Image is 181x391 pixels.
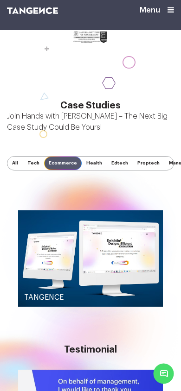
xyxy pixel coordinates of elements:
span: Proptech [133,157,164,170]
h2: Case Studies [7,101,174,111]
span: Chat Widget [154,364,174,384]
p: Join Hands with [PERSON_NAME] – The Next Big Case Study Could Be Yours! [7,111,174,133]
span: Tangence [24,294,64,301]
span: Tech [23,157,44,170]
img: logo SVG [7,7,58,14]
span: All [7,157,23,170]
span: Edtech [107,157,133,170]
span: Ecommerce [44,157,82,170]
h2: Testimonial [7,345,174,355]
a: Tangence [18,287,163,308]
span: Health [82,157,107,170]
button: Tangence [18,210,163,307]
